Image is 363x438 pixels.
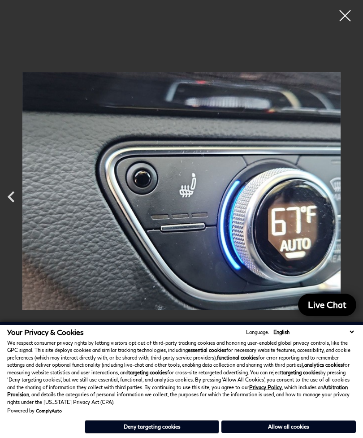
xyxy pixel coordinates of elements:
[7,328,84,336] span: Your Privacy & Cookies
[271,328,356,336] select: Language Select
[303,299,351,310] span: Live Chat
[22,7,341,375] img: Used 2020 Mythos Black Metallic Audi 55 Prestige image 29
[298,294,356,316] a: Live Chat
[304,362,343,368] strong: analytics cookies
[36,408,62,413] a: ComplyAuto
[246,330,269,334] div: Language:
[281,369,320,375] strong: targeting cookies
[7,339,356,406] p: We respect consumer privacy rights by letting visitors opt out of third-party tracking cookies an...
[7,408,62,413] div: Powered by
[249,384,282,390] a: Privacy Policy
[221,421,356,433] button: Allow all cookies
[85,420,219,434] button: Deny targeting cookies
[128,369,167,375] strong: targeting cookies
[217,355,258,360] strong: functional cookies
[188,347,226,353] strong: essential cookies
